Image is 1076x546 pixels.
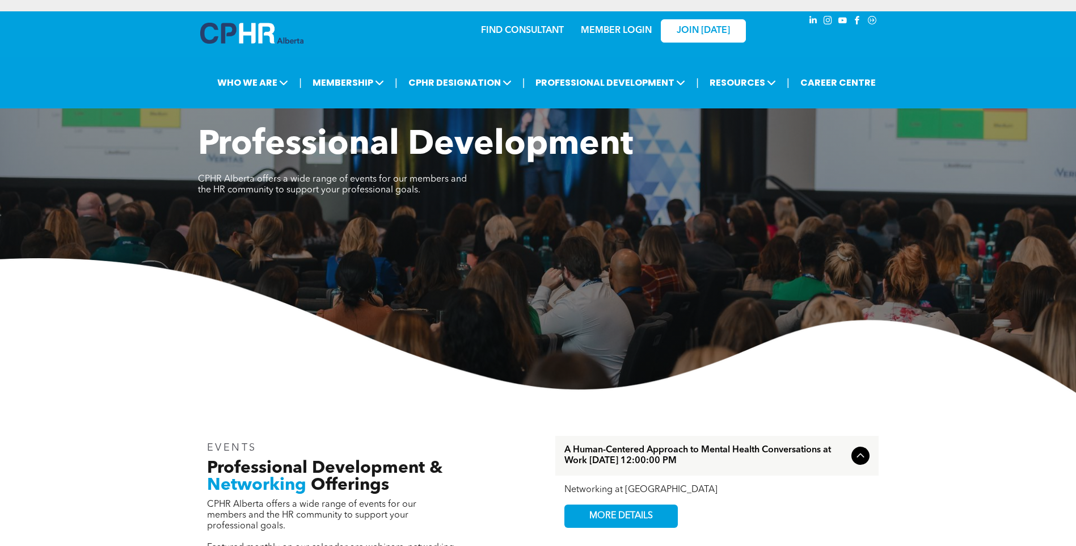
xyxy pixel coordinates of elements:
[866,14,879,30] a: Social network
[198,175,467,195] span: CPHR Alberta offers a wide range of events for our members and the HR community to support your p...
[200,23,303,44] img: A blue and white logo for cp alberta
[564,505,678,528] a: MORE DETAILS
[837,14,849,30] a: youtube
[309,72,387,93] span: MEMBERSHIP
[214,72,292,93] span: WHO WE ARE
[787,71,790,94] li: |
[564,485,870,495] div: Networking at [GEOGRAPHIC_DATA]
[581,26,652,35] a: MEMBER LOGIN
[696,71,699,94] li: |
[532,72,689,93] span: PROFESSIONAL DEVELOPMENT
[851,14,864,30] a: facebook
[797,72,879,93] a: CAREER CENTRE
[405,72,515,93] span: CPHR DESIGNATION
[207,500,416,531] span: CPHR Alberta offers a wide range of events for our members and the HR community to support your p...
[661,19,746,43] a: JOIN [DATE]
[207,443,258,453] span: EVENTS
[677,26,730,36] span: JOIN [DATE]
[822,14,834,30] a: instagram
[807,14,820,30] a: linkedin
[481,26,564,35] a: FIND CONSULTANT
[198,128,633,162] span: Professional Development
[706,72,779,93] span: RESOURCES
[311,477,389,494] span: Offerings
[207,460,442,477] span: Professional Development &
[207,477,306,494] span: Networking
[395,71,398,94] li: |
[299,71,302,94] li: |
[576,505,666,527] span: MORE DETAILS
[522,71,525,94] li: |
[564,445,847,467] span: A Human-Centered Approach to Mental Health Conversations at Work [DATE] 12:00:00 PM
